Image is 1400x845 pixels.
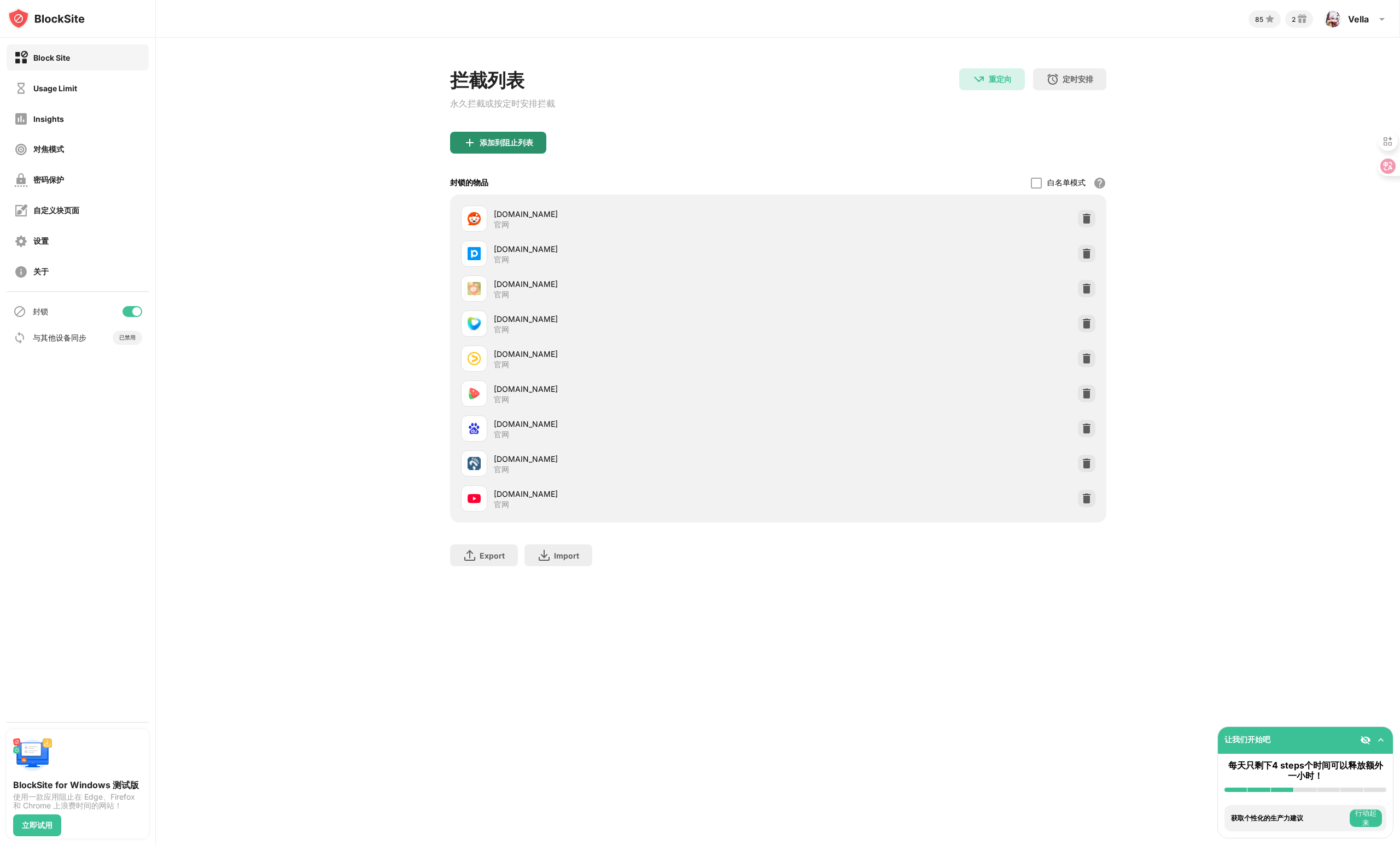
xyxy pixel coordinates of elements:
[1296,13,1309,26] img: reward-small.svg
[33,84,77,93] div: Usage Limit
[33,175,64,185] div: 密码保护
[1263,13,1276,26] img: points-small.svg
[22,821,52,830] div: 立即试用
[14,265,28,279] img: about-off.svg
[1224,735,1270,745] div: 让我们开始吧
[494,255,509,265] div: 官网
[468,422,481,435] img: favicons
[1063,74,1093,85] div: 定时安排
[468,212,481,225] img: favicons
[494,465,509,474] div: 官网
[1224,760,1386,781] div: 每天只剩下4 steps个时间可以释放额外一小时！
[13,793,142,810] div: 使用一款应用阻止在 Edge、Firefox 和 Chrome 上浪费时间的网站！
[494,488,778,500] div: [DOMAIN_NAME]
[494,383,778,395] div: [DOMAIN_NAME]
[494,313,778,325] div: [DOMAIN_NAME]
[33,53,70,62] div: Block Site
[1292,15,1296,24] div: 2
[14,234,28,248] img: settings-off.svg
[13,331,26,344] img: sync-icon.svg
[33,236,49,247] div: 设置
[1255,15,1263,24] div: 85
[494,208,778,220] div: [DOMAIN_NAME]
[989,74,1012,85] div: 重定向
[480,138,533,147] div: 添加到阻止列表
[14,173,28,187] img: password-protection-off.svg
[33,114,64,124] div: Insights
[494,453,778,465] div: [DOMAIN_NAME]
[494,430,509,439] div: 官网
[14,204,28,218] img: customize-block-page-off.svg
[450,68,555,93] div: 拦截列表
[33,267,49,277] div: 关于
[494,290,509,300] div: 官网
[33,206,79,216] div: 自定义块页面
[468,387,481,400] img: favicons
[468,282,481,295] img: favicons
[1348,14,1369,25] div: Vella
[1324,10,1341,28] img: ACg8ocLNHviVsoAq7Y8CIWvDNIyrhpDiacpie4cxr4hZn5VMWXsqRAw=s96-c
[14,112,28,126] img: insights-off.svg
[494,360,509,369] div: 官网
[13,736,52,775] img: push-desktop.svg
[494,325,509,335] div: 官网
[13,305,26,318] img: blocking-icon.svg
[1047,178,1086,188] div: 白名单模式
[494,220,509,230] div: 官网
[468,317,481,330] img: favicons
[119,334,136,342] div: 已禁用
[14,51,28,64] img: block-on.svg
[450,178,488,188] div: 封锁的物品
[468,492,481,505] img: favicons
[8,8,85,30] img: logo-blocksite.svg
[494,418,778,430] div: [DOMAIN_NAME]
[33,144,64,155] div: 对焦模式
[13,779,142,790] div: BlockSite for Windows 测试版
[468,352,481,365] img: favicons
[1360,735,1371,746] img: eye-not-visible.svg
[33,333,86,343] div: 与其他设备同步
[450,98,555,110] div: 永久拦截或按定时安排拦截
[554,551,579,560] div: Import
[494,278,778,290] div: [DOMAIN_NAME]
[494,500,509,509] div: 官网
[480,551,505,560] div: Export
[1231,814,1347,822] div: 获取个性化的生产力建议
[494,243,778,255] div: [DOMAIN_NAME]
[14,143,28,156] img: focus-off.svg
[33,307,48,317] div: 封锁
[494,348,778,360] div: [DOMAIN_NAME]
[1375,735,1386,746] img: omni-setup-toggle.svg
[14,81,28,95] img: time-usage-off.svg
[468,247,481,260] img: favicons
[1350,809,1382,827] button: 行动起来
[468,457,481,470] img: favicons
[494,395,509,404] div: 官网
